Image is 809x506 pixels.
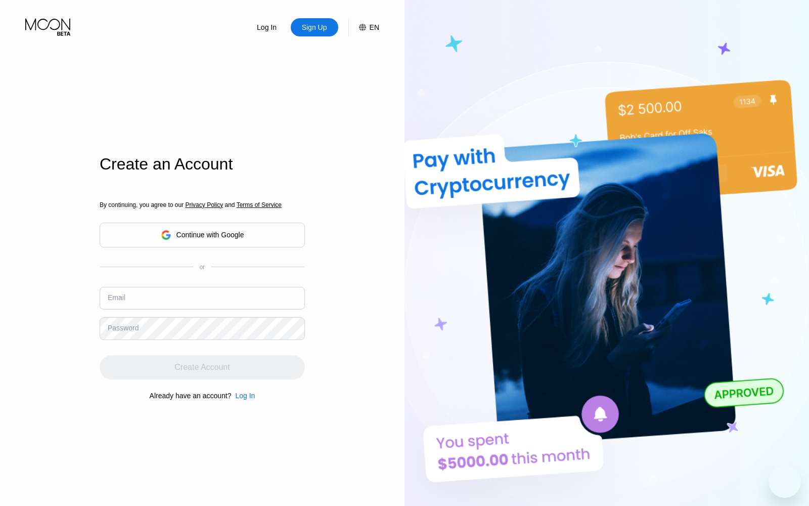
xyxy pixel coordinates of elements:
span: Privacy Policy [185,201,223,208]
div: By continuing, you agree to our [100,201,305,208]
div: Sign Up [301,22,328,32]
div: Email [108,293,125,302]
div: EN [348,18,379,36]
div: Log In [235,392,255,400]
div: Continue with Google [176,231,244,239]
div: or [200,264,205,271]
div: Continue with Google [100,223,305,247]
div: EN [370,23,379,31]
div: Password [108,324,139,332]
div: Log In [231,392,255,400]
span: and [223,201,237,208]
div: Log In [243,18,291,36]
iframe: Button to launch messaging window [769,466,801,498]
div: Create an Account [100,155,305,174]
div: Already have an account? [150,392,232,400]
div: Log In [256,22,278,32]
span: Terms of Service [237,201,282,208]
div: Sign Up [291,18,338,36]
